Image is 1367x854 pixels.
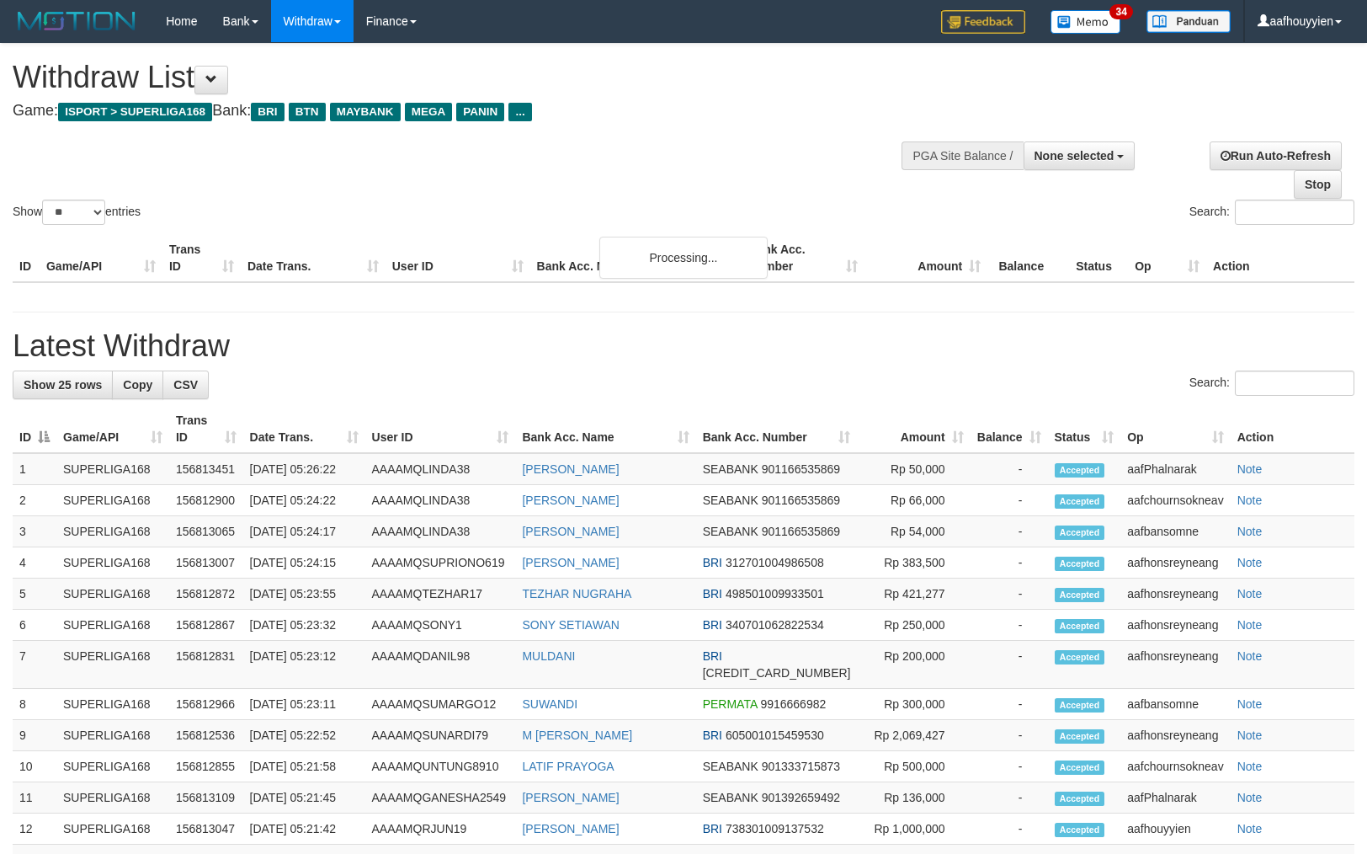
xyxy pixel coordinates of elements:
span: SEABANK [703,462,758,476]
button: None selected [1024,141,1136,170]
td: 10 [13,751,56,782]
span: 34 [1109,4,1132,19]
a: [PERSON_NAME] [522,791,619,804]
td: [DATE] 05:21:42 [243,814,365,845]
img: MOTION_logo.png [13,8,141,34]
td: AAAAMQSONY1 [365,610,516,641]
td: AAAAMQSUMARGO12 [365,689,516,720]
span: BRI [703,618,722,632]
a: Note [1237,525,1263,538]
th: Bank Acc. Number [742,234,864,282]
td: 1 [13,453,56,485]
td: Rp 54,000 [857,516,970,547]
td: AAAAMQDANIL98 [365,641,516,689]
td: - [971,814,1048,845]
td: 156812872 [169,579,243,610]
a: [PERSON_NAME] [522,462,619,476]
td: Rp 50,000 [857,453,970,485]
span: Copy 738301009137532 to clipboard [726,822,824,835]
h4: Game: Bank: [13,103,895,120]
td: - [971,641,1048,689]
span: Accepted [1055,494,1105,509]
th: Bank Acc. Number: activate to sort column ascending [696,405,858,453]
span: SEABANK [703,525,758,538]
span: Accepted [1055,761,1105,775]
th: Status: activate to sort column ascending [1048,405,1121,453]
a: Note [1237,697,1263,711]
span: Accepted [1055,792,1105,806]
td: 11 [13,782,56,814]
td: - [971,516,1048,547]
th: Amount: activate to sort column ascending [857,405,970,453]
span: MEGA [405,103,453,121]
td: [DATE] 05:23:11 [243,689,365,720]
a: [PERSON_NAME] [522,556,619,569]
td: [DATE] 05:24:15 [243,547,365,579]
th: Op [1128,234,1206,282]
a: Note [1237,791,1263,804]
td: 156812855 [169,751,243,782]
td: [DATE] 05:23:55 [243,579,365,610]
span: SEABANK [703,494,758,507]
span: Accepted [1055,729,1105,744]
td: AAAAMQUNTUNG8910 [365,751,516,782]
a: Note [1237,618,1263,632]
span: Accepted [1055,619,1105,633]
span: PANIN [456,103,504,121]
th: Balance [987,234,1069,282]
img: Button%20Memo.svg [1051,10,1121,34]
a: Note [1237,822,1263,835]
span: BRI [703,556,722,569]
td: 156812536 [169,720,243,751]
a: [PERSON_NAME] [522,525,619,538]
td: 5 [13,579,56,610]
span: Accepted [1055,698,1105,713]
th: Game/API [40,234,162,282]
td: Rp 136,000 [857,782,970,814]
td: SUPERLIGA168 [56,720,169,751]
td: SUPERLIGA168 [56,516,169,547]
td: aafhonsreyneang [1120,720,1230,751]
th: Action [1206,234,1354,282]
span: SEABANK [703,791,758,804]
td: [DATE] 05:24:22 [243,485,365,516]
td: aafPhalnarak [1120,782,1230,814]
span: Accepted [1055,463,1105,478]
td: aafbansomne [1120,689,1230,720]
span: Copy 498501009933501 to clipboard [726,587,824,600]
td: SUPERLIGA168 [56,751,169,782]
th: ID: activate to sort column descending [13,405,56,453]
span: Copy [123,378,152,392]
td: aafPhalnarak [1120,453,1230,485]
td: 156812966 [169,689,243,720]
span: BTN [289,103,326,121]
td: 156813109 [169,782,243,814]
span: Accepted [1055,650,1105,665]
td: - [971,689,1048,720]
td: AAAAMQSUPRIONO619 [365,547,516,579]
span: Copy 901166535869 to clipboard [762,462,840,476]
span: None selected [1035,149,1114,163]
div: PGA Site Balance / [902,141,1023,170]
a: Note [1237,760,1263,773]
td: 9 [13,720,56,751]
td: - [971,485,1048,516]
td: SUPERLIGA168 [56,814,169,845]
td: SUPERLIGA168 [56,689,169,720]
span: BRI [703,729,722,742]
span: Copy 901333715873 to clipboard [762,760,840,773]
span: BRI [703,587,722,600]
td: SUPERLIGA168 [56,579,169,610]
td: Rp 1,000,000 [857,814,970,845]
td: 156813047 [169,814,243,845]
th: Trans ID [162,234,241,282]
a: CSV [162,371,209,399]
td: AAAAMQSUNARDI79 [365,720,516,751]
td: [DATE] 05:24:17 [243,516,365,547]
label: Search: [1189,200,1354,225]
span: Copy 9916666982 to clipboard [760,697,826,711]
td: - [971,453,1048,485]
th: Action [1231,405,1354,453]
th: ID [13,234,40,282]
span: Show 25 rows [24,378,102,392]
